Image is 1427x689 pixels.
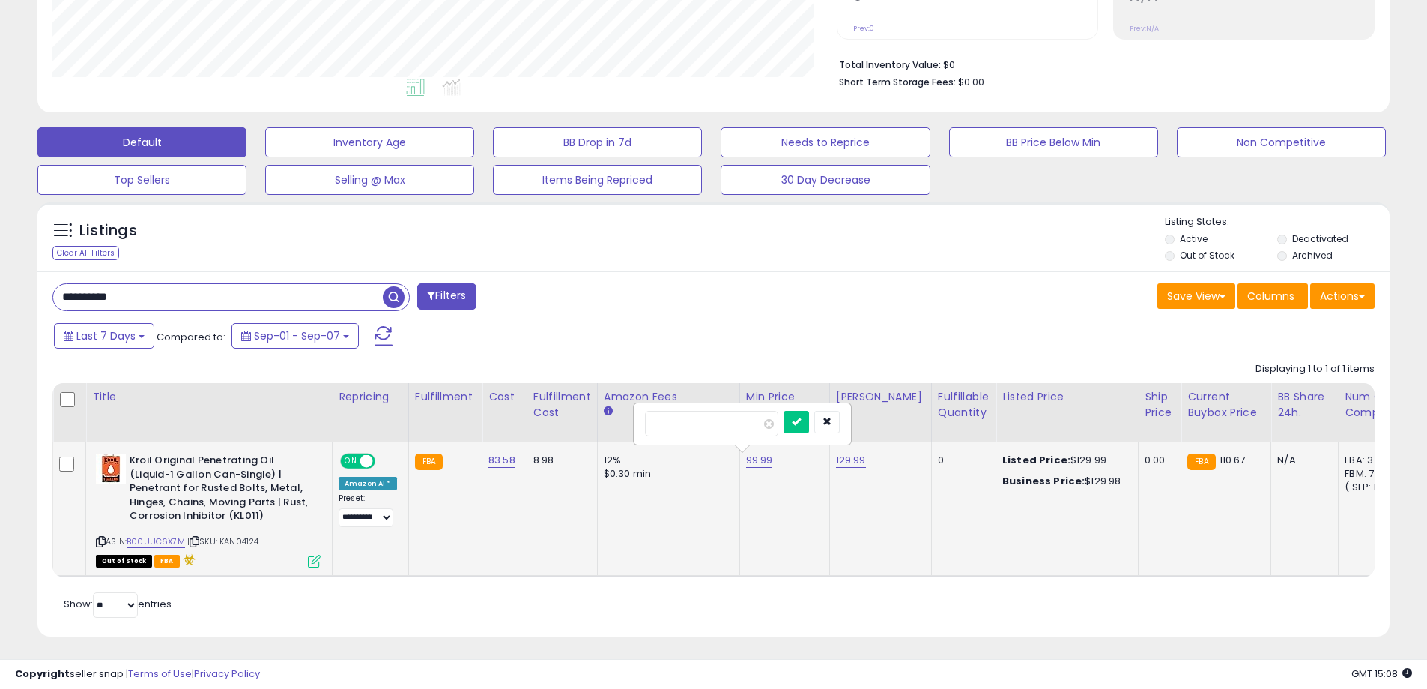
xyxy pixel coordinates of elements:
[52,246,119,260] div: Clear All Filters
[15,667,260,682] div: seller snap | |
[180,554,196,565] i: hazardous material
[1002,453,1070,467] b: Listed Price:
[604,405,613,418] small: Amazon Fees.
[1180,232,1208,245] label: Active
[604,467,728,481] div: $0.30 min
[415,389,476,405] div: Fulfillment
[1345,389,1399,421] div: Num of Comp.
[1237,283,1308,309] button: Columns
[64,597,172,611] span: Show: entries
[1277,454,1327,467] div: N/A
[128,667,192,681] a: Terms of Use
[746,453,773,468] a: 99.99
[488,453,515,468] a: 83.58
[415,454,443,470] small: FBA
[839,55,1363,73] li: $0
[417,283,476,310] button: Filters
[836,389,925,405] div: [PERSON_NAME]
[1165,215,1390,229] p: Listing States:
[339,389,402,405] div: Repricing
[96,454,126,484] img: 418EDYhhNsL._SL40_.jpg
[76,328,136,343] span: Last 7 Days
[721,165,930,195] button: 30 Day Decrease
[127,535,185,548] a: B00UUC6X7M
[1277,389,1332,421] div: BB Share 24h.
[130,454,312,527] b: Kroil Original Penetrating Oil (Liquid-1 Gallon Can-Single) | Penetrant for Rusted Bolts, Metal, ...
[54,323,154,349] button: Last 7 Days
[1157,283,1235,309] button: Save View
[265,165,474,195] button: Selling @ Max
[1310,283,1375,309] button: Actions
[493,127,702,157] button: BB Drop in 7d
[1292,232,1348,245] label: Deactivated
[1130,24,1159,33] small: Prev: N/A
[853,24,874,33] small: Prev: 0
[265,127,474,157] button: Inventory Age
[938,389,990,421] div: Fulfillable Quantity
[15,667,70,681] strong: Copyright
[1247,289,1294,304] span: Columns
[1002,389,1132,405] div: Listed Price
[1145,389,1175,421] div: Ship Price
[1345,454,1394,467] div: FBA: 3
[1177,127,1386,157] button: Non Competitive
[373,455,397,468] span: OFF
[339,477,397,490] div: Amazon AI *
[604,454,728,467] div: 12%
[1002,454,1127,467] div: $129.99
[1220,453,1246,467] span: 110.67
[1345,467,1394,481] div: FBM: 7
[96,454,321,565] div: ASIN:
[254,328,340,343] span: Sep-01 - Sep-07
[342,455,360,468] span: ON
[1351,667,1412,681] span: 2025-09-17 15:08 GMT
[836,453,866,468] a: 129.99
[938,454,984,467] div: 0
[1292,249,1333,262] label: Archived
[231,323,359,349] button: Sep-01 - Sep-07
[339,493,397,527] div: Preset:
[1187,454,1215,470] small: FBA
[533,389,591,421] div: Fulfillment Cost
[949,127,1158,157] button: BB Price Below Min
[37,165,246,195] button: Top Sellers
[157,330,225,344] span: Compared to:
[194,667,260,681] a: Privacy Policy
[187,535,259,547] span: | SKU: KAN04124
[1180,249,1234,262] label: Out of Stock
[79,220,137,241] h5: Listings
[1255,362,1375,376] div: Displaying 1 to 1 of 1 items
[488,389,521,405] div: Cost
[96,555,152,568] span: All listings that are currently out of stock and unavailable for purchase on Amazon
[493,165,702,195] button: Items Being Repriced
[1345,481,1394,494] div: ( SFP: 1 )
[721,127,930,157] button: Needs to Reprice
[958,75,984,89] span: $0.00
[839,76,956,88] b: Short Term Storage Fees:
[839,58,941,71] b: Total Inventory Value:
[533,454,586,467] div: 8.98
[154,555,180,568] span: FBA
[37,127,246,157] button: Default
[1002,475,1127,488] div: $129.98
[1145,454,1169,467] div: 0.00
[746,389,823,405] div: Min Price
[604,389,733,405] div: Amazon Fees
[92,389,326,405] div: Title
[1187,389,1264,421] div: Current Buybox Price
[1002,474,1085,488] b: Business Price:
